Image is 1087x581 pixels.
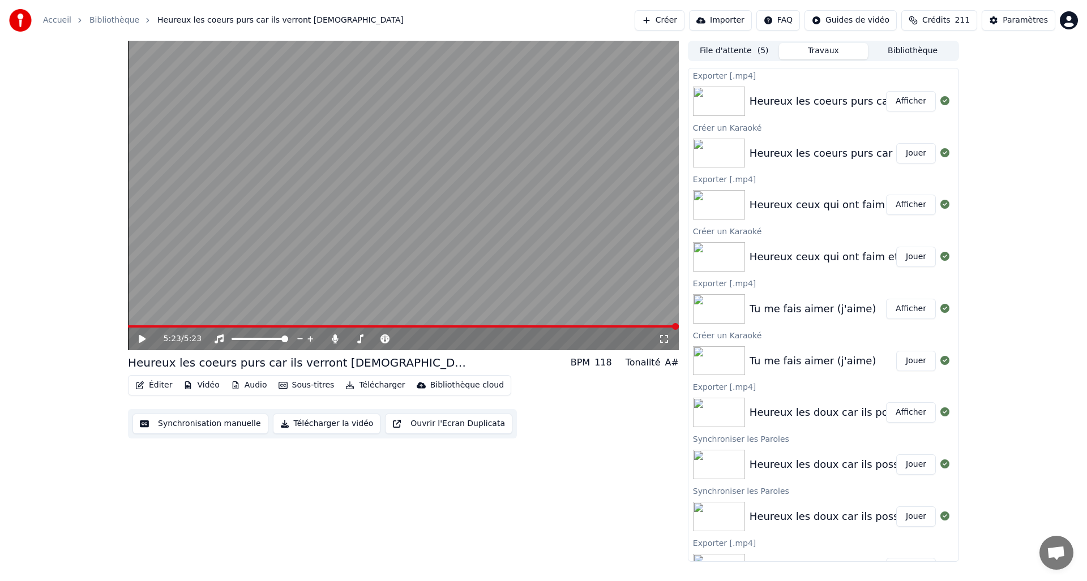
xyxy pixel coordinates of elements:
[750,404,978,420] div: Heureux les doux car ils possèderont la terre
[164,333,191,345] div: /
[982,10,1055,31] button: Paramètres
[896,454,936,475] button: Jouer
[226,377,272,393] button: Audio
[274,377,339,393] button: Sous-titres
[804,10,897,31] button: Guides de vidéo
[184,333,202,345] span: 5:23
[886,402,936,423] button: Afficher
[688,432,958,445] div: Synchroniser les Paroles
[157,15,404,26] span: Heureux les coeurs purs car ils verront [DEMOGRAPHIC_DATA]
[688,536,958,549] div: Exporter [.mp4]
[901,10,977,31] button: Crédits211
[43,15,71,26] a: Accueil
[688,380,958,393] div: Exporter [.mp4]
[886,299,936,319] button: Afficher
[179,377,224,393] button: Vidéo
[1039,536,1073,570] a: Ouvrir le chat
[750,197,1085,213] div: Heureux ceux qui ont faim et soif de la justice ils seront rassasiés
[635,10,684,31] button: Créer
[922,15,950,26] span: Crédits
[779,43,868,59] button: Travaux
[132,414,268,434] button: Synchronisation manuelle
[758,45,769,57] span: ( 5 )
[690,43,779,59] button: File d'attente
[385,414,512,434] button: Ouvrir l'Ecran Duplicata
[128,355,468,371] div: Heureux les coeurs purs car ils verront [DEMOGRAPHIC_DATA]
[750,249,1085,265] div: Heureux ceux qui ont faim et soif de la justice ils seront rassasiés
[688,484,958,497] div: Synchroniser les Paroles
[955,15,970,26] span: 211
[896,351,936,371] button: Jouer
[273,414,381,434] button: Télécharger la vidéo
[689,10,752,31] button: Importer
[886,558,936,578] button: Afficher
[750,457,978,472] div: Heureux les doux car ils possèderont la terre
[750,301,876,317] div: Tu me fais aimer (j'aime)
[886,91,936,111] button: Afficher
[688,224,958,238] div: Créer un Karaoké
[594,356,612,369] div: 118
[750,560,978,576] div: Heureux les doux car ils possèderont la terre
[688,172,958,186] div: Exporter [.mp4]
[896,247,936,267] button: Jouer
[896,143,936,163] button: Jouer
[750,509,978,524] div: Heureux les doux car ils possèderont la terre
[626,356,661,369] div: Tonalité
[688,276,958,290] div: Exporter [.mp4]
[43,15,404,26] nav: breadcrumb
[1003,15,1048,26] div: Paramètres
[750,93,1066,109] div: Heureux les coeurs purs car ils verront [DEMOGRAPHIC_DATA]
[665,356,678,369] div: A#
[89,15,139,26] a: Bibliothèque
[688,68,958,82] div: Exporter [.mp4]
[868,43,957,59] button: Bibliothèque
[9,9,32,32] img: youka
[430,380,504,391] div: Bibliothèque cloud
[756,10,800,31] button: FAQ
[131,377,177,393] button: Éditer
[341,377,409,393] button: Télécharger
[571,356,590,369] div: BPM
[688,120,958,134] div: Créer un Karaoké
[750,145,1066,161] div: Heureux les coeurs purs car ils verront [DEMOGRAPHIC_DATA]
[750,353,876,369] div: Tu me fais aimer (j'aime)
[896,506,936,527] button: Jouer
[886,195,936,215] button: Afficher
[688,328,958,342] div: Créer un Karaoké
[164,333,181,345] span: 5:23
